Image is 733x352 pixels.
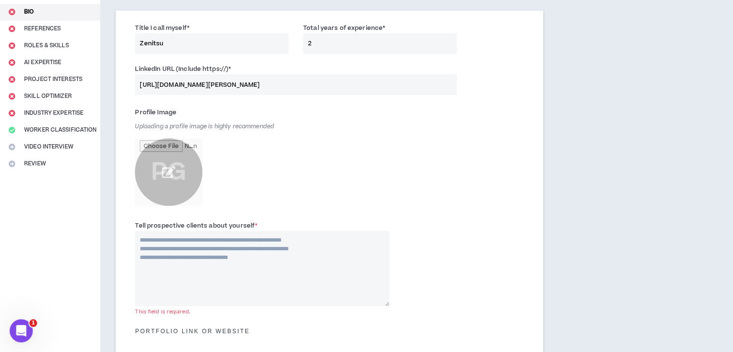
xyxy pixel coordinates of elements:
[303,20,385,36] label: Total years of experience
[135,308,389,315] div: This field is required.
[10,319,33,342] iframe: Intercom live chat
[135,74,456,95] input: LinkedIn URL
[135,218,257,233] label: Tell prospective clients about yourself
[303,33,457,54] input: Years
[135,122,274,131] span: Uploading a profile image is highly recommended
[128,328,531,335] h5: Portfolio Link or Website
[135,20,189,36] label: Title I call myself
[135,105,176,120] label: Profile Image
[29,319,37,327] span: 1
[135,33,289,54] input: e.g. Creative Director, Digital Strategist, etc.
[135,61,231,77] label: LinkedIn URL (Include https://)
